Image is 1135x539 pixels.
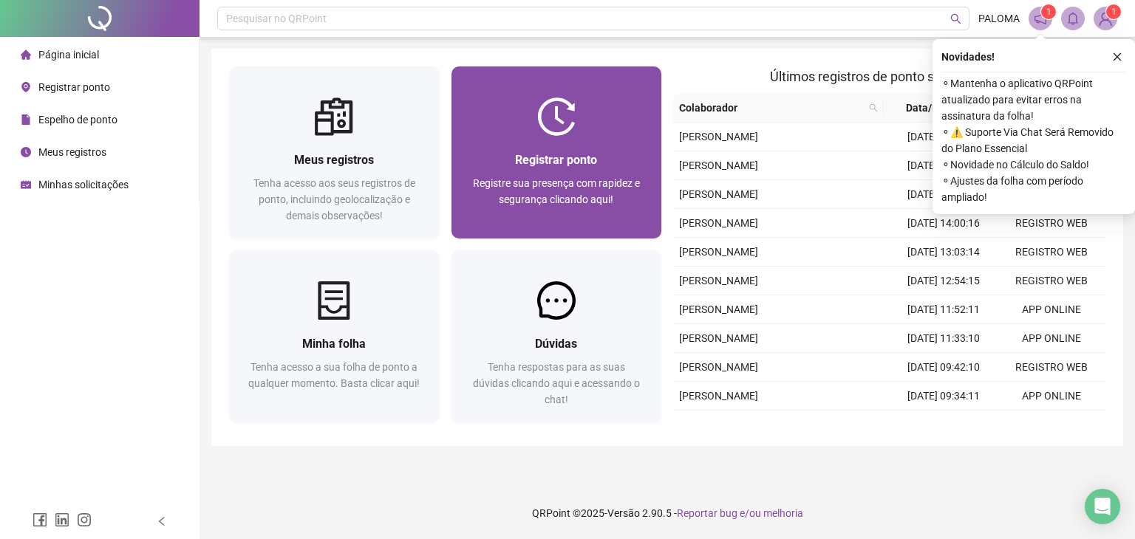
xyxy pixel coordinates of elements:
span: PALOMA [978,10,1020,27]
span: Meus registros [38,146,106,158]
span: [PERSON_NAME] [679,217,758,229]
td: REGISTRO WEB [998,209,1105,238]
span: ⚬ Mantenha o aplicativo QRPoint atualizado para evitar erros na assinatura da folha! [941,75,1126,124]
span: Dúvidas [535,337,577,351]
span: linkedin [55,512,69,527]
span: search [866,97,881,119]
span: [PERSON_NAME] [679,246,758,258]
span: search [869,103,878,112]
span: Data/Hora [890,100,971,116]
span: bell [1066,12,1080,25]
span: Versão [607,507,640,519]
span: Página inicial [38,49,99,61]
div: Open Intercom Messenger [1085,489,1120,524]
td: [DATE] 11:33:10 [890,324,998,353]
span: 1 [1111,7,1117,17]
span: Registrar ponto [515,153,597,167]
th: Data/Hora [884,94,989,123]
span: close [1112,52,1122,62]
a: Meus registrosTenha acesso aos seus registros de ponto, incluindo geolocalização e demais observa... [229,66,440,238]
span: Tenha acesso aos seus registros de ponto, incluindo geolocalização e demais observações! [253,177,415,222]
td: [DATE] 11:52:11 [890,295,998,324]
span: Minhas solicitações [38,179,129,190]
td: APP ONLINE [998,324,1105,353]
span: instagram [77,512,92,527]
span: file [21,114,31,125]
sup: 1 [1041,4,1056,19]
span: Registrar ponto [38,81,110,93]
span: search [950,13,961,24]
span: Espelho de ponto [38,114,117,126]
span: Registre sua presença com rapidez e segurança clicando aqui! [473,177,640,205]
span: [PERSON_NAME] [679,361,758,373]
a: Minha folhaTenha acesso a sua folha de ponto a qualquer momento. Basta clicar aqui! [229,250,440,422]
span: [PERSON_NAME] [679,332,758,344]
span: ⚬ Novidade no Cálculo do Saldo! [941,157,1126,173]
span: Novidades ! [941,49,995,65]
span: Minha folha [302,337,366,351]
span: [PERSON_NAME] [679,303,758,315]
td: [DATE] 12:54:15 [890,267,998,295]
td: [DATE] 08:01:03 [890,180,998,209]
a: DúvidasTenha respostas para as suas dúvidas clicando aqui e acessando o chat! [451,250,662,422]
td: [DATE] 13:03:14 [890,238,998,267]
span: left [157,516,167,526]
span: [PERSON_NAME] [679,188,758,200]
sup: Atualize o seu contato no menu Meus Dados [1106,4,1121,19]
span: Tenha respostas para as suas dúvidas clicando aqui e acessando o chat! [473,361,640,405]
span: home [21,49,31,60]
span: environment [21,82,31,92]
span: Meus registros [294,153,374,167]
span: [PERSON_NAME] [679,275,758,286]
span: Tenha acesso a sua folha de ponto a qualquer momento. Basta clicar aqui! [248,361,420,389]
td: [DATE] 14:00:16 [890,209,998,238]
span: ⚬ ⚠️ Suporte Via Chat Será Removido do Plano Essencial [941,124,1126,157]
td: REGISTRO WEB [998,238,1105,267]
td: [DATE] 09:31:17 [890,151,998,180]
td: [DATE] 09:34:11 [890,382,998,411]
span: facebook [33,512,47,527]
span: clock-circle [21,147,31,157]
span: notification [1034,12,1047,25]
img: 79004 [1094,7,1117,30]
span: [PERSON_NAME] [679,131,758,143]
td: [DATE] 09:42:10 [890,353,998,382]
a: Registrar pontoRegistre sua presença com rapidez e segurança clicando aqui! [451,66,662,238]
span: [PERSON_NAME] [679,159,758,171]
span: Colaborador [679,100,863,116]
td: APP ONLINE [998,295,1105,324]
span: Últimos registros de ponto sincronizados [770,69,1009,84]
td: APP ONLINE [998,382,1105,411]
td: REGISTRO WEB [998,353,1105,382]
span: [PERSON_NAME] [679,390,758,402]
footer: QRPoint © 2025 - 2.90.5 - [200,487,1135,539]
td: REGISTRO WEB [998,267,1105,295]
td: [DATE] 09:43:38 [890,123,998,151]
td: [DATE] 08:01:04 [890,411,998,439]
span: ⚬ Ajustes da folha com período ampliado! [941,173,1126,205]
span: Reportar bug e/ou melhoria [677,507,803,519]
span: 1 [1046,7,1052,17]
td: REGISTRO WEB [998,411,1105,439]
span: schedule [21,179,31,190]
